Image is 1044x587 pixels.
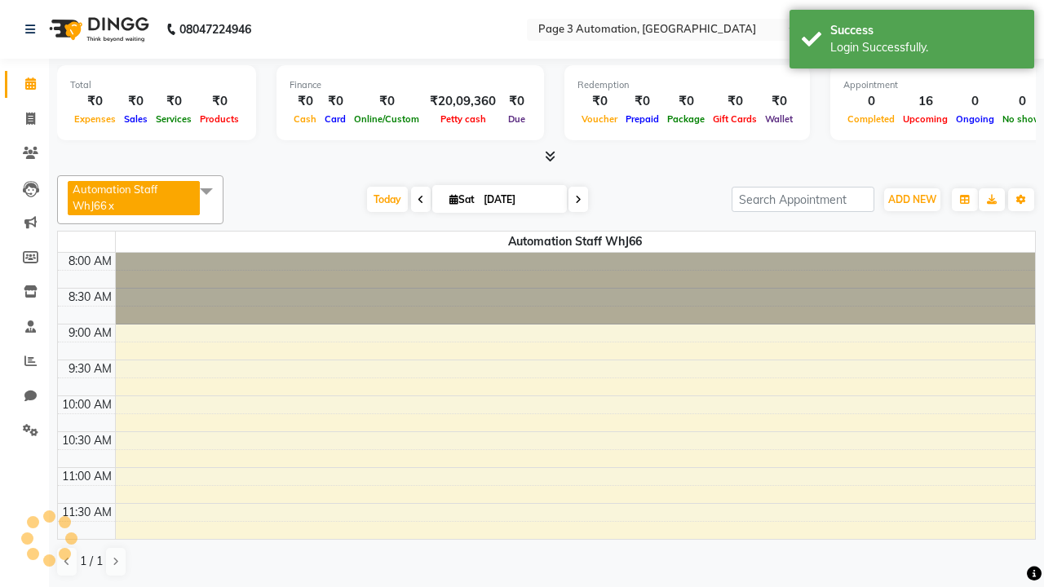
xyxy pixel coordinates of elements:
[952,113,998,125] span: Ongoing
[350,113,423,125] span: Online/Custom
[107,199,114,212] a: x
[504,113,529,125] span: Due
[367,187,408,212] span: Today
[59,468,115,485] div: 11:00 AM
[70,78,243,92] div: Total
[116,232,1036,252] span: Automation Staff WhJ66
[663,113,709,125] span: Package
[761,92,797,111] div: ₹0
[59,396,115,413] div: 10:00 AM
[70,113,120,125] span: Expenses
[321,113,350,125] span: Card
[622,113,663,125] span: Prepaid
[65,360,115,377] div: 9:30 AM
[152,92,196,111] div: ₹0
[479,188,560,212] input: 2025-10-04
[577,113,622,125] span: Voucher
[179,7,251,52] b: 08047224946
[436,113,490,125] span: Petty cash
[73,183,157,212] span: Automation Staff WhJ66
[445,193,479,205] span: Sat
[830,22,1022,39] div: Success
[423,92,502,111] div: ₹20,09,360
[42,7,153,52] img: logo
[59,504,115,521] div: 11:30 AM
[65,289,115,306] div: 8:30 AM
[65,324,115,342] div: 9:00 AM
[843,92,899,111] div: 0
[622,92,663,111] div: ₹0
[196,92,243,111] div: ₹0
[321,92,350,111] div: ₹0
[120,113,152,125] span: Sales
[290,78,531,92] div: Finance
[888,193,936,205] span: ADD NEW
[65,253,115,270] div: 8:00 AM
[830,39,1022,56] div: Login Successfully.
[577,92,622,111] div: ₹0
[502,92,531,111] div: ₹0
[59,432,115,449] div: 10:30 AM
[952,92,998,111] div: 0
[577,78,797,92] div: Redemption
[70,92,120,111] div: ₹0
[732,187,874,212] input: Search Appointment
[709,92,761,111] div: ₹0
[899,92,952,111] div: 16
[843,113,899,125] span: Completed
[290,113,321,125] span: Cash
[761,113,797,125] span: Wallet
[196,113,243,125] span: Products
[120,92,152,111] div: ₹0
[350,92,423,111] div: ₹0
[884,188,940,211] button: ADD NEW
[663,92,709,111] div: ₹0
[152,113,196,125] span: Services
[899,113,952,125] span: Upcoming
[709,113,761,125] span: Gift Cards
[80,553,103,570] span: 1 / 1
[290,92,321,111] div: ₹0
